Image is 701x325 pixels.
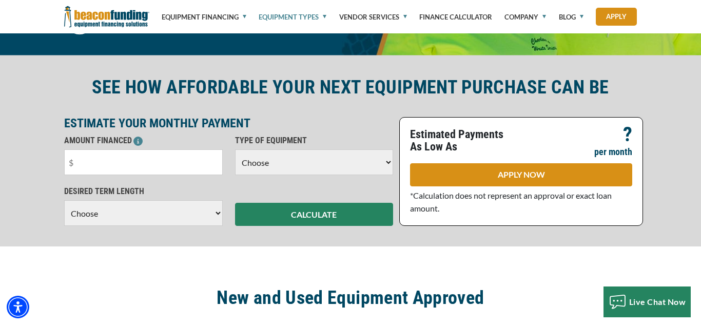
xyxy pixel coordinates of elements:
h2: New and Used Equipment Approved [64,286,637,310]
div: Accessibility Menu [7,296,29,318]
input: $ [64,149,223,175]
h2: SEE HOW AFFORDABLE YOUR NEXT EQUIPMENT PURCHASE CAN BE [64,75,637,99]
span: *Calculation does not represent an approval or exact loan amount. [410,190,612,213]
a: Apply [596,8,637,26]
button: CALCULATE [235,203,394,226]
p: DESIRED TERM LENGTH [64,185,223,198]
a: APPLY NOW [410,163,632,186]
p: ? [623,128,632,141]
p: Estimated Payments As Low As [410,128,515,153]
span: Live Chat Now [629,297,686,307]
p: per month [594,146,632,158]
p: ESTIMATE YOUR MONTHLY PAYMENT [64,117,393,129]
button: Live Chat Now [603,286,691,317]
p: AMOUNT FINANCED [64,135,223,147]
p: TYPE OF EQUIPMENT [235,135,394,147]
